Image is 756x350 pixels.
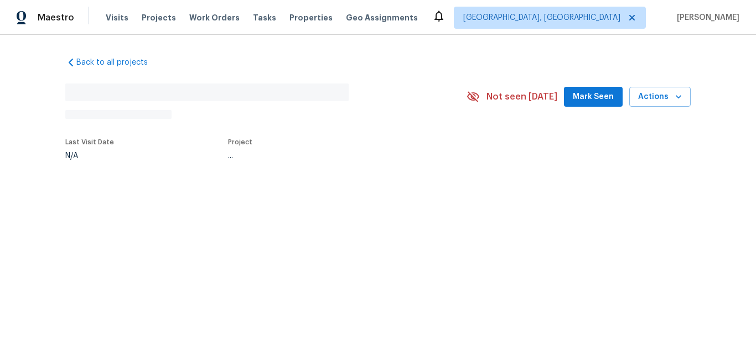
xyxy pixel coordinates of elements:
[38,12,74,23] span: Maestro
[253,14,276,22] span: Tasks
[564,87,623,107] button: Mark Seen
[486,91,557,102] span: Not seen [DATE]
[573,90,614,104] span: Mark Seen
[106,12,128,23] span: Visits
[228,152,441,160] div: ...
[346,12,418,23] span: Geo Assignments
[65,152,114,160] div: N/A
[463,12,620,23] span: [GEOGRAPHIC_DATA], [GEOGRAPHIC_DATA]
[629,87,691,107] button: Actions
[65,139,114,145] span: Last Visit Date
[672,12,739,23] span: [PERSON_NAME]
[638,90,682,104] span: Actions
[142,12,176,23] span: Projects
[65,57,172,68] a: Back to all projects
[228,139,252,145] span: Project
[289,12,333,23] span: Properties
[189,12,240,23] span: Work Orders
